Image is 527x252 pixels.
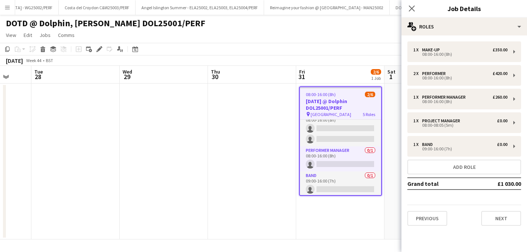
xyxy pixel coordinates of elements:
[413,95,422,100] div: 1 x
[34,68,43,75] span: Tue
[407,178,475,190] td: Grand total
[363,112,375,117] span: 5 Roles
[123,68,132,75] span: Wed
[299,68,305,75] span: Fri
[264,0,390,15] button: Reimagine your fashion @ [GEOGRAPHIC_DATA] - MAN25002
[40,32,51,38] span: Jobs
[407,160,521,174] button: Add role
[422,142,436,147] div: Band
[413,147,507,151] div: 09:00-16:00 (7h)
[422,118,463,123] div: Project Manager
[300,146,381,171] app-card-role: Performer Manager0/108:00-16:00 (8h)
[6,57,23,64] div: [DATE]
[46,58,53,63] div: BST
[422,95,469,100] div: Performer Manager
[306,92,336,97] span: 08:00-16:00 (8h)
[422,47,443,52] div: Make-up
[59,0,136,15] button: Costa del Croydon C&W25003/PERF
[6,18,205,29] h1: DOTD @ Dolphin, [PERSON_NAME] DOL25001/PERF
[298,72,305,81] span: 31
[413,76,507,80] div: 08:00-16:00 (8h)
[422,71,449,76] div: Performer
[407,211,447,226] button: Previous
[300,98,381,111] h3: [DATE] @ Dolphin DOL25001/PERF
[401,18,527,35] div: Roles
[413,142,422,147] div: 1 x
[413,118,422,123] div: 1 x
[21,30,35,40] a: Edit
[390,0,499,15] button: DOTD 2025 @ [GEOGRAPHIC_DATA] - MS25001/PERF
[475,178,521,190] td: £1 030.00
[493,71,507,76] div: £420.00
[24,58,43,63] span: Week 44
[58,32,75,38] span: Comms
[493,47,507,52] div: £350.00
[37,30,54,40] a: Jobs
[136,0,264,15] button: Angel Islington Summer - ELA25002, ELA25003, ELA25004/PERF
[299,86,382,196] app-job-card: 08:00-16:00 (8h)2/6[DATE] @ Dolphin DOL25001/PERF [GEOGRAPHIC_DATA]5 RolesMake-up1/108:00-16:00 (...
[3,30,19,40] a: View
[413,123,507,127] div: 08:00-08:05 (5m)
[413,71,422,76] div: 2 x
[497,118,507,123] div: £0.00
[122,72,132,81] span: 29
[311,112,351,117] span: [GEOGRAPHIC_DATA]
[24,32,32,38] span: Edit
[481,211,521,226] button: Next
[387,68,396,75] span: Sat
[210,72,220,81] span: 30
[211,68,220,75] span: Thu
[371,69,381,75] span: 2/6
[300,171,381,197] app-card-role: Band0/109:00-16:00 (7h)
[300,110,381,146] app-card-role: Performer0/208:00-16:00 (8h)
[371,75,381,81] div: 1 Job
[6,32,16,38] span: View
[33,72,43,81] span: 28
[413,100,507,103] div: 08:00-16:00 (8h)
[55,30,78,40] a: Comms
[386,72,396,81] span: 1
[401,4,527,13] h3: Job Details
[413,47,422,52] div: 1 x
[365,92,375,97] span: 2/6
[493,95,507,100] div: £260.00
[413,52,507,56] div: 08:00-16:00 (8h)
[497,142,507,147] div: £0.00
